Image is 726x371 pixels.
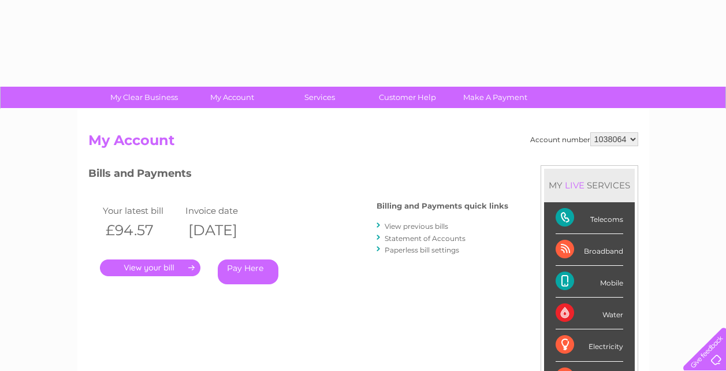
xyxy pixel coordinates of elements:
a: My Clear Business [96,87,192,108]
div: MY SERVICES [544,169,635,202]
div: Mobile [556,266,623,298]
div: Account number [530,132,638,146]
a: My Account [184,87,280,108]
th: £94.57 [100,218,183,242]
a: Customer Help [360,87,455,108]
h2: My Account [88,132,638,154]
td: Invoice date [183,203,266,218]
div: Broadband [556,234,623,266]
div: LIVE [563,180,587,191]
th: [DATE] [183,218,266,242]
h3: Bills and Payments [88,165,508,185]
div: Electricity [556,329,623,361]
div: Water [556,298,623,329]
h4: Billing and Payments quick links [377,202,508,210]
a: Make A Payment [448,87,543,108]
td: Your latest bill [100,203,183,218]
a: Paperless bill settings [385,246,459,254]
a: Pay Here [218,259,278,284]
div: Telecoms [556,202,623,234]
a: . [100,259,200,276]
a: Statement of Accounts [385,234,466,243]
a: Services [272,87,367,108]
a: View previous bills [385,222,448,231]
